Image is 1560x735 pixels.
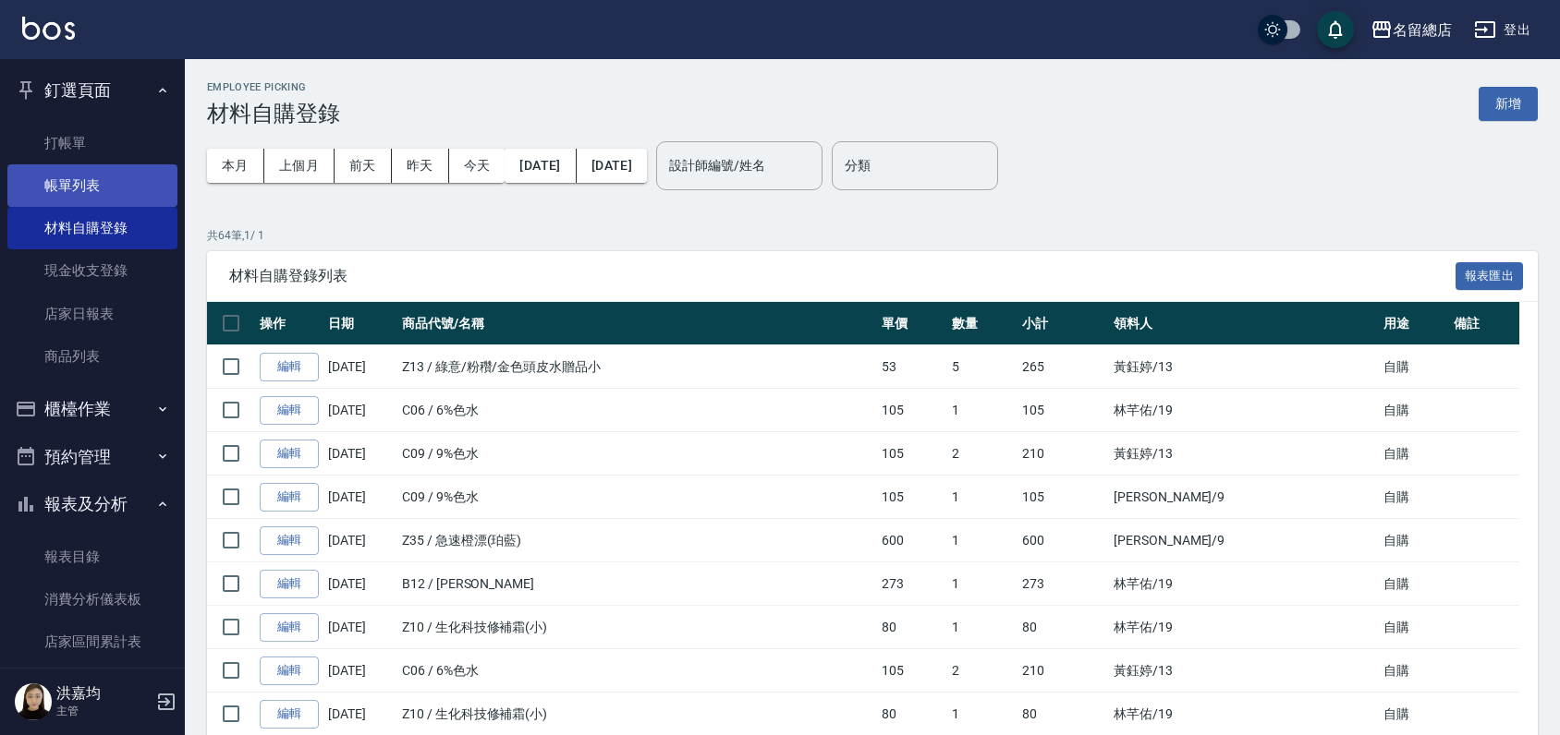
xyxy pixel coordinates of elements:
td: [DATE] [323,389,397,432]
div: 名留總店 [1393,18,1452,42]
td: [PERSON_NAME] /9 [1109,476,1379,519]
a: 報表匯出 [1456,266,1524,283]
td: 80 [1018,606,1109,649]
a: 編輯 [260,483,319,512]
td: C09 / 9%色水 [397,432,877,476]
td: 2 [947,649,1018,693]
th: 日期 [323,302,397,345]
td: [DATE] [323,519,397,562]
td: 自購 [1379,432,1449,476]
span: 材料自購登錄列表 [229,267,1456,285]
a: 報表目錄 [7,536,177,578]
button: 今天 [449,149,506,183]
th: 操作 [255,302,323,345]
td: 210 [1018,432,1109,476]
td: 自購 [1379,476,1449,519]
td: 自購 [1379,606,1449,649]
th: 領料人 [1109,302,1379,345]
button: 登出 [1467,13,1538,47]
th: 備註 [1449,302,1519,345]
p: 共 64 筆, 1 / 1 [207,227,1538,244]
th: 單價 [877,302,947,345]
td: 1 [947,476,1018,519]
td: C06 / 6%色水 [397,389,877,432]
td: [DATE] [323,476,397,519]
td: 林芊佑 /19 [1109,606,1379,649]
button: 昨天 [392,149,449,183]
td: 自購 [1379,562,1449,606]
button: 新增 [1479,87,1538,121]
button: 預約管理 [7,433,177,481]
td: 273 [877,562,947,606]
button: save [1317,11,1354,48]
td: 1 [947,389,1018,432]
td: 80 [877,606,947,649]
td: 自購 [1379,649,1449,693]
td: B12 / [PERSON_NAME] [397,562,877,606]
td: [DATE] [323,345,397,389]
a: 現金收支登錄 [7,249,177,292]
button: 前天 [335,149,392,183]
td: 1 [947,562,1018,606]
td: 53 [877,345,947,389]
a: 編輯 [260,353,319,381]
button: 報表及分析 [7,480,177,528]
img: Person [15,683,52,720]
a: 店家區間累計表 [7,621,177,663]
a: 編輯 [260,440,319,468]
a: 材料自購登錄 [7,207,177,249]
a: 店家日報表 [7,663,177,705]
td: 105 [877,389,947,432]
a: 店家日報表 [7,293,177,335]
td: 210 [1018,649,1109,693]
td: [DATE] [323,606,397,649]
td: 1 [947,519,1018,562]
a: 編輯 [260,526,319,555]
td: 黃鈺婷 /13 [1109,345,1379,389]
td: 自購 [1379,389,1449,432]
a: 編輯 [260,657,319,685]
a: 商品列表 [7,335,177,378]
button: [DATE] [505,149,576,183]
td: 林芊佑 /19 [1109,562,1379,606]
a: 帳單列表 [7,164,177,207]
th: 商品代號/名稱 [397,302,877,345]
a: 編輯 [260,700,319,729]
td: 2 [947,432,1018,476]
p: 主管 [56,703,151,719]
h2: Employee Picking [207,81,340,93]
td: 黃鈺婷 /13 [1109,649,1379,693]
button: [DATE] [577,149,647,183]
td: Z10 / 生化科技修補霜(小) [397,606,877,649]
td: 105 [877,649,947,693]
td: 105 [877,476,947,519]
td: 黃鈺婷 /13 [1109,432,1379,476]
td: Z13 / 綠意/粉穳/金色頭皮水贈品小 [397,345,877,389]
button: 上個月 [264,149,335,183]
td: [PERSON_NAME] /9 [1109,519,1379,562]
a: 編輯 [260,570,319,598]
a: 編輯 [260,613,319,642]
th: 用途 [1379,302,1449,345]
td: Z35 / 急速橙漂(珀藍) [397,519,877,562]
th: 數量 [947,302,1018,345]
a: 編輯 [260,396,319,425]
td: 自購 [1379,519,1449,562]
button: 釘選頁面 [7,66,177,114]
td: 600 [1018,519,1109,562]
td: C09 / 9%色水 [397,476,877,519]
td: [DATE] [323,432,397,476]
td: 林芊佑 /19 [1109,389,1379,432]
td: 105 [1018,476,1109,519]
td: 105 [877,432,947,476]
td: 5 [947,345,1018,389]
td: 600 [877,519,947,562]
button: 本月 [207,149,264,183]
td: 265 [1018,345,1109,389]
a: 新增 [1479,94,1538,112]
h5: 洪嘉均 [56,684,151,703]
td: C06 / 6%色水 [397,649,877,693]
img: Logo [22,17,75,40]
td: 105 [1018,389,1109,432]
h3: 材料自購登錄 [207,101,340,127]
